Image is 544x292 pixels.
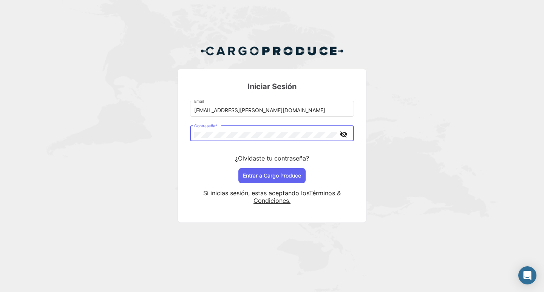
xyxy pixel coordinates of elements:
h3: Iniciar Sesión [190,81,354,92]
img: Cargo Produce Logo [200,42,344,60]
button: Entrar a Cargo Produce [238,168,306,183]
span: Si inicias sesión, estas aceptando los [203,189,309,197]
div: Abrir Intercom Messenger [518,266,536,284]
mat-icon: visibility_off [339,130,348,139]
a: ¿Olvidaste tu contraseña? [235,154,309,162]
input: Email [194,107,350,114]
a: Términos & Condiciones. [253,189,341,204]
